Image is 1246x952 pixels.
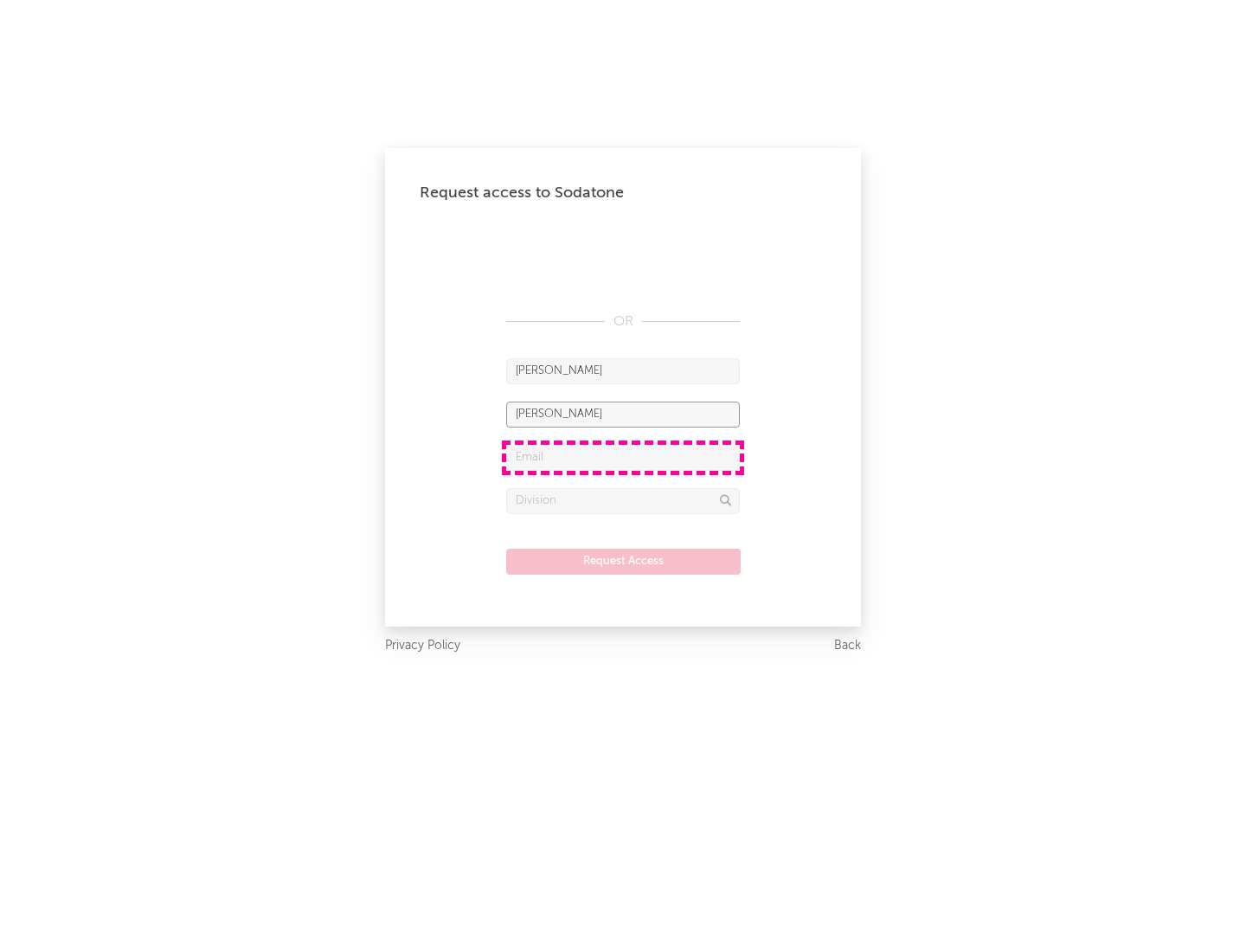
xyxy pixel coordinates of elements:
[420,183,826,203] div: Request access to Sodatone
[506,312,740,332] div: OR
[506,402,740,428] input: Last Name
[506,358,740,384] input: First Name
[506,549,741,575] button: Request Access
[385,635,460,657] a: Privacy Policy
[834,635,861,657] a: Back
[506,488,740,514] input: Division
[506,445,740,471] input: Email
